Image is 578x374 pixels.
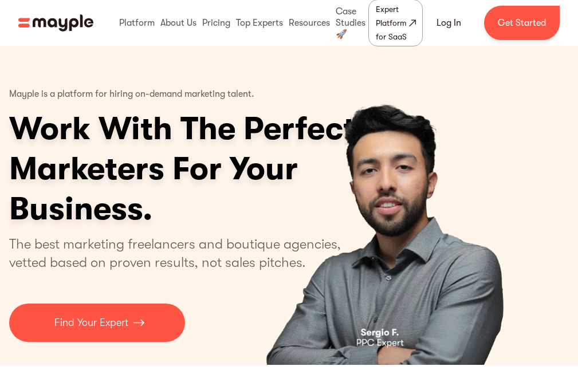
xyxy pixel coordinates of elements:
[484,6,560,40] a: Get Started
[376,2,407,44] div: Expert Platform for SaaS
[54,315,128,330] p: Find Your Expert
[9,235,355,271] p: The best marketing freelancers and boutique agencies, vetted based on proven results, not sales p...
[9,80,254,109] p: Mayple is a platform for hiring on-demand marketing talent.
[9,109,445,229] h1: Work With The Perfect Marketers For Your Business.
[18,12,93,34] img: Mayple logo
[423,9,475,37] a: Log In
[9,304,185,342] a: Find Your Expert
